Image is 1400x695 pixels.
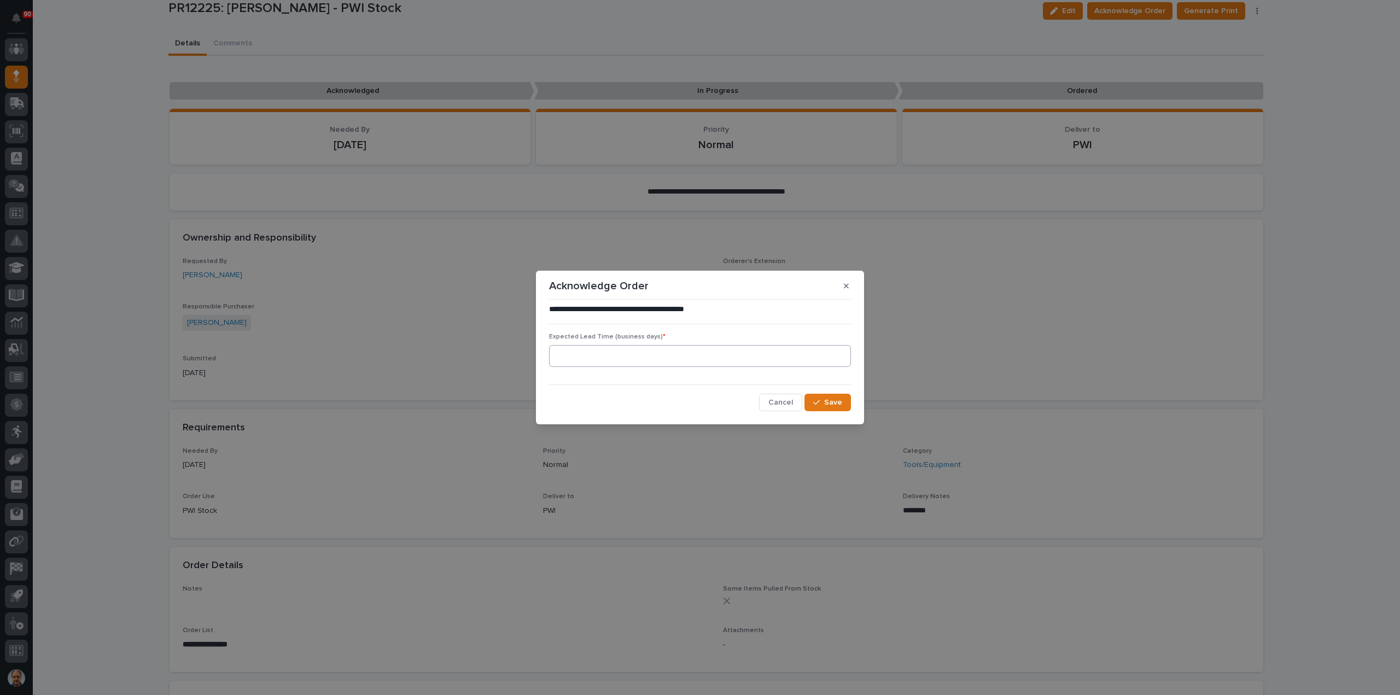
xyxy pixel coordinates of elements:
[804,394,851,411] button: Save
[824,398,842,407] span: Save
[549,334,666,340] span: Expected Lead Time (business days)
[768,398,793,407] span: Cancel
[549,279,649,293] p: Acknowledge Order
[759,394,802,411] button: Cancel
